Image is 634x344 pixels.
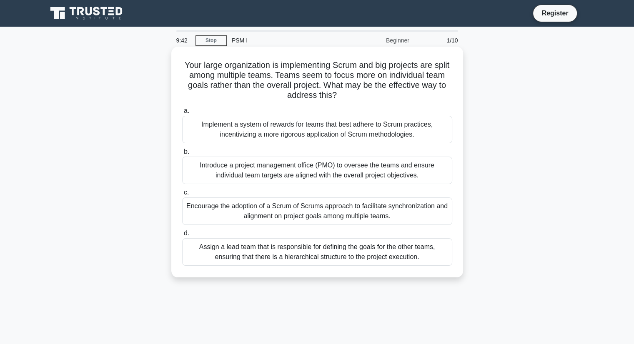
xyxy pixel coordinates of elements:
div: 1/10 [414,32,463,49]
h5: Your large organization is implementing Scrum and big projects are split among multiple teams. Te... [181,60,453,101]
div: Implement a system of rewards for teams that best adhere to Scrum practices, incentivizing a more... [182,116,452,143]
div: Beginner [341,32,414,49]
div: 9:42 [171,32,195,49]
div: PSM I [227,32,341,49]
div: Assign a lead team that is responsible for defining the goals for the other teams, ensuring that ... [182,238,452,266]
span: d. [184,229,189,237]
span: c. [184,189,189,196]
span: a. [184,107,189,114]
div: Introduce a project management office (PMO) to oversee the teams and ensure individual team targe... [182,157,452,184]
a: Stop [195,35,227,46]
span: b. [184,148,189,155]
a: Register [536,8,573,18]
div: Encourage the adoption of a Scrum of Scrums approach to facilitate synchronization and alignment ... [182,197,452,225]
